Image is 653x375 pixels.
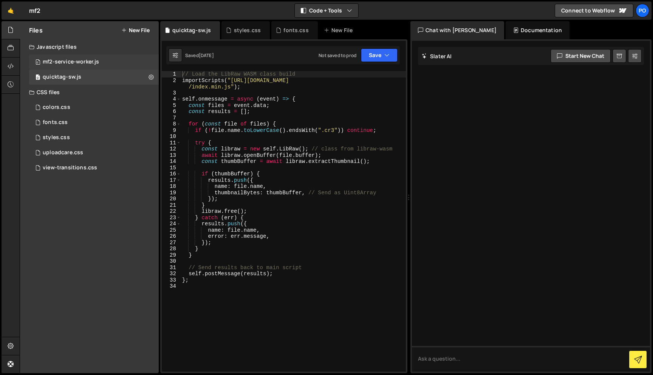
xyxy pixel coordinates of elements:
div: Javascript files [20,39,159,54]
div: 16238/44782.js [29,70,159,85]
div: 16238/43751.css [29,100,159,115]
div: 17 [162,177,181,184]
div: 21 [162,202,181,209]
h2: Slater AI [422,53,452,60]
div: 30 [162,258,181,265]
div: 16 [162,171,181,177]
div: mf2 [29,6,40,15]
div: uploadcare.css [43,149,83,156]
div: 27 [162,240,181,246]
div: 13 [162,152,181,159]
div: 9 [162,127,181,134]
div: 20 [162,196,181,202]
div: 16238/43752.css [29,115,159,130]
a: 🤙 [2,2,20,20]
div: Saved [185,52,214,59]
div: 32 [162,271,181,277]
div: 25 [162,227,181,234]
div: 16238/43750.css [29,145,159,160]
div: Documentation [506,21,569,39]
div: 24 [162,221,181,227]
div: [DATE] [199,52,214,59]
button: Start new chat [551,49,611,63]
div: styles.css [43,134,70,141]
div: 31 [162,265,181,271]
div: 8 [162,121,181,127]
div: 5 [162,102,181,109]
div: 16238/45019.js [29,54,159,70]
span: 0 [36,60,40,66]
a: Po [636,4,649,17]
div: 15 [162,165,181,171]
span: 0 [36,75,40,81]
div: 33 [162,277,181,284]
div: 26 [162,233,181,240]
button: New File [121,27,150,33]
div: 34 [162,283,181,290]
div: New File [324,26,356,34]
a: Connect to Webflow [555,4,633,17]
div: 10 [162,133,181,140]
div: 2 [162,77,181,90]
div: fonts.css [283,26,308,34]
div: 1 [162,71,181,77]
button: Code + Tools [295,4,358,17]
button: Save [361,48,398,62]
div: 22 [162,208,181,215]
div: 12 [162,146,181,152]
div: 16238/43749.css [29,160,159,175]
div: Not saved to prod [319,52,356,59]
div: quicktag-sw.js [43,74,81,81]
div: fonts.css [43,119,68,126]
div: quicktag-sw.js [172,26,211,34]
div: 3 [162,90,181,96]
div: 6 [162,108,181,115]
div: styles.css [234,26,261,34]
div: mf2-service-worker.js [43,59,99,65]
h2: Files [29,26,43,34]
div: 7 [162,115,181,121]
div: Chat with [PERSON_NAME] [410,21,504,39]
div: view-transitions.css [43,164,97,171]
div: 4 [162,96,181,102]
div: 28 [162,246,181,252]
div: 11 [162,140,181,146]
div: 14 [162,158,181,165]
div: 23 [162,215,181,221]
div: 18 [162,183,181,190]
div: 19 [162,190,181,196]
div: 16238/43748.css [29,130,159,145]
div: colors.css [43,104,70,111]
div: CSS files [20,85,159,100]
div: 29 [162,252,181,259]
